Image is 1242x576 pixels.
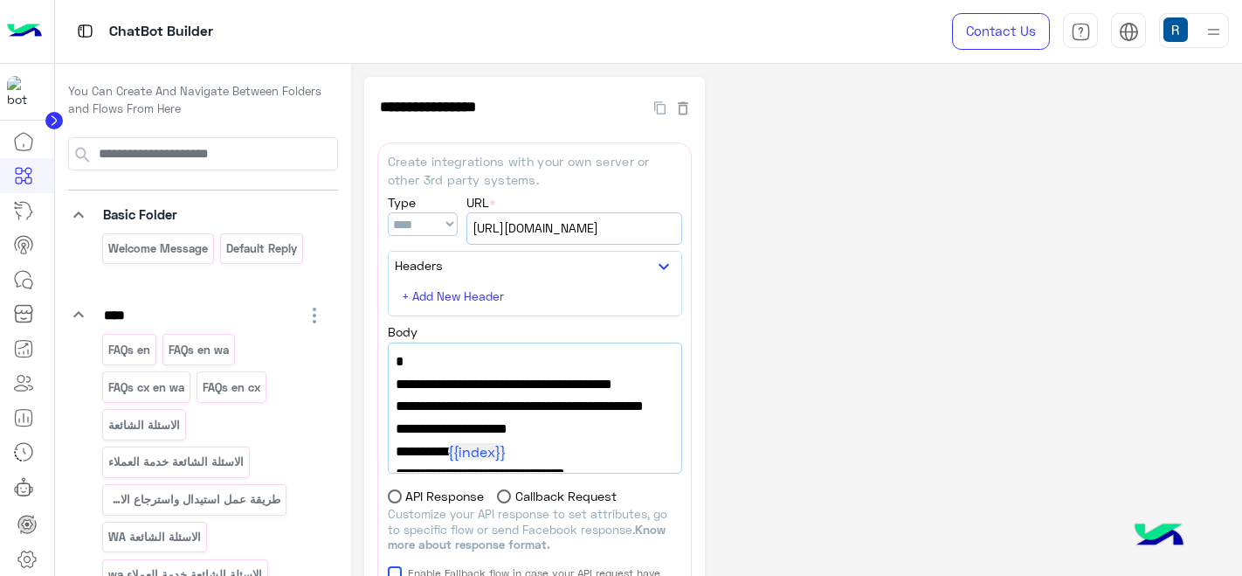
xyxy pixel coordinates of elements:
[396,441,674,463] span: "Index": ,
[653,255,674,277] button: keyboard_arrow_down
[1119,22,1139,42] img: tab
[1071,22,1091,42] img: tab
[396,395,674,440] span: "FailureFlowName": "API to get sale failure",
[68,83,339,117] p: You Can Create And Navigate Between Folders and Flows From Here
[388,193,416,212] label: Type
[645,97,674,117] button: Duplicate Flow
[225,239,299,259] p: Default reply
[388,487,485,505] label: API Response
[7,13,42,50] img: Logo
[466,193,495,212] label: URL
[388,152,682,190] p: Create integrations with your own server or other 3rd party systems.
[396,462,674,485] span: "Limit": 6,
[396,373,674,396] span: "MainMenuFlowName": "القائمة الرئيسية",
[202,378,262,398] p: FAQs en cx
[473,219,676,238] span: [URL][DOMAIN_NAME]
[68,205,89,226] i: keyboard_arrow_down
[107,489,281,510] p: طريقة عمل استيدال واسترجاع الاونلاين
[107,527,202,547] p: الاسئلة الشائعة WA
[103,206,177,222] span: Basic Folder
[388,523,666,552] a: Know more about response format.
[395,256,443,274] label: Headers
[388,323,417,341] label: Body
[74,20,96,42] img: tab
[107,378,185,398] p: FAQs cx en wa
[395,283,513,309] button: + Add New Header
[107,415,181,435] p: الاسئلة الشائعة
[168,340,231,360] p: FAQs en wa
[1203,21,1225,43] img: profile
[107,239,209,259] p: Welcome Message
[1063,13,1098,50] a: tab
[7,76,38,108] img: 919860931428189
[68,304,89,325] i: keyboard_arrow_down
[107,340,151,360] p: FAQs en
[396,350,674,373] span: {
[109,20,213,44] p: ChatBot Builder
[107,452,245,472] p: الاسئلة الشائعة خدمة العملاء
[1163,17,1188,42] img: userImage
[497,487,617,505] label: Callback Request
[952,13,1050,50] a: Contact Us
[1128,506,1190,567] img: hulul-logo.png
[653,256,674,277] i: keyboard_arrow_down
[388,507,682,553] p: Customize your API response to set attributes, go to specific flow or send Facebook response.
[674,97,692,117] button: Delete Flow
[448,443,506,460] span: {{index}}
